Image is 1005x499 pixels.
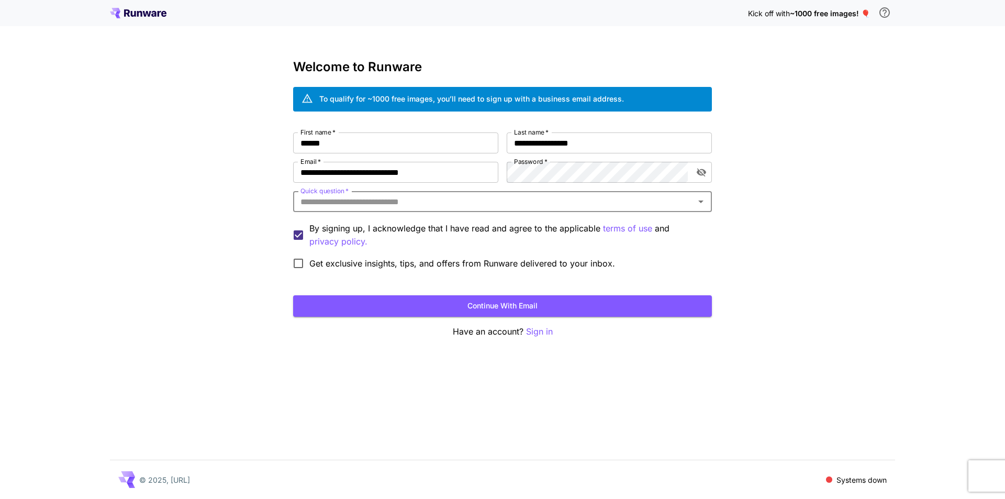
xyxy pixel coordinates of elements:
label: Password [514,157,548,166]
p: privacy policy. [309,235,367,248]
button: By signing up, I acknowledge that I have read and agree to the applicable and privacy policy. [603,222,652,235]
label: Quick question [300,186,349,195]
span: ~1000 free images! 🎈 [790,9,870,18]
button: Continue with email [293,295,712,317]
button: By signing up, I acknowledge that I have read and agree to the applicable terms of use and [309,235,367,248]
p: © 2025, [URL] [139,474,190,485]
label: Last name [514,128,549,137]
div: To qualify for ~1000 free images, you’ll need to sign up with a business email address. [319,93,624,104]
button: Sign in [526,325,553,338]
button: Open [694,194,708,209]
span: Kick off with [748,9,790,18]
p: Have an account? [293,325,712,338]
p: By signing up, I acknowledge that I have read and agree to the applicable and [309,222,703,248]
button: toggle password visibility [692,163,711,182]
h3: Welcome to Runware [293,60,712,74]
p: terms of use [603,222,652,235]
p: Systems down [836,474,887,485]
span: Get exclusive insights, tips, and offers from Runware delivered to your inbox. [309,257,615,270]
label: First name [300,128,336,137]
button: In order to qualify for free credit, you need to sign up with a business email address and click ... [874,2,895,23]
label: Email [300,157,321,166]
